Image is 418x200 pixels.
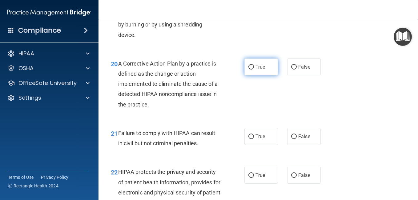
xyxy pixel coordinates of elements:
[111,60,118,68] span: 20
[7,94,90,102] a: Settings
[18,26,61,35] h4: Compliance
[248,134,254,139] input: True
[8,174,34,180] a: Terms of Use
[394,28,412,46] button: Open Resource Center
[291,134,297,139] input: False
[255,64,265,70] span: True
[7,65,90,72] a: OSHA
[298,172,310,178] span: False
[118,1,219,38] span: Documentation regarding patient information should be ideally disposed of by burning or by using ...
[118,60,218,108] span: A Corrective Action Plan by a practice is defined as the change or action implemented to eliminat...
[311,156,411,181] iframe: Drift Widget Chat Controller
[18,65,34,72] p: OSHA
[41,174,69,180] a: Privacy Policy
[7,6,91,19] img: PMB logo
[118,130,215,146] span: Failure to comply with HIPAA can result in civil but not criminal penalties.
[111,130,118,137] span: 21
[248,65,254,70] input: True
[291,173,297,178] input: False
[8,183,58,189] span: Ⓒ Rectangle Health 2024
[18,79,77,87] p: OfficeSafe University
[298,64,310,70] span: False
[255,172,265,178] span: True
[255,134,265,139] span: True
[18,50,34,57] p: HIPAA
[7,79,90,87] a: OfficeSafe University
[248,173,254,178] input: True
[18,94,41,102] p: Settings
[7,50,90,57] a: HIPAA
[298,134,310,139] span: False
[111,169,118,176] span: 22
[291,65,297,70] input: False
